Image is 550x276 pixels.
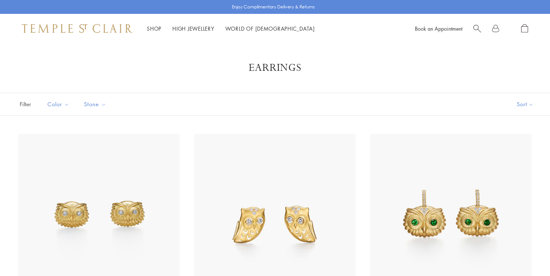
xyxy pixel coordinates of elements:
[22,24,132,33] img: Temple St. Clair
[42,96,75,112] button: Color
[147,25,161,32] a: ShopShop
[232,3,315,11] p: Enjoy Complimentary Delivery & Returns
[521,24,528,33] a: Open Shopping Bag
[415,25,462,32] a: Book an Appointment
[225,25,315,32] a: World of [DEMOGRAPHIC_DATA]World of [DEMOGRAPHIC_DATA]
[80,100,112,109] span: Stone
[147,24,315,33] nav: Main navigation
[79,96,112,112] button: Stone
[500,93,550,115] button: Show sort by
[44,100,75,109] span: Color
[473,24,481,33] a: Search
[29,61,521,74] h1: Earrings
[172,25,214,32] a: High JewelleryHigh Jewellery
